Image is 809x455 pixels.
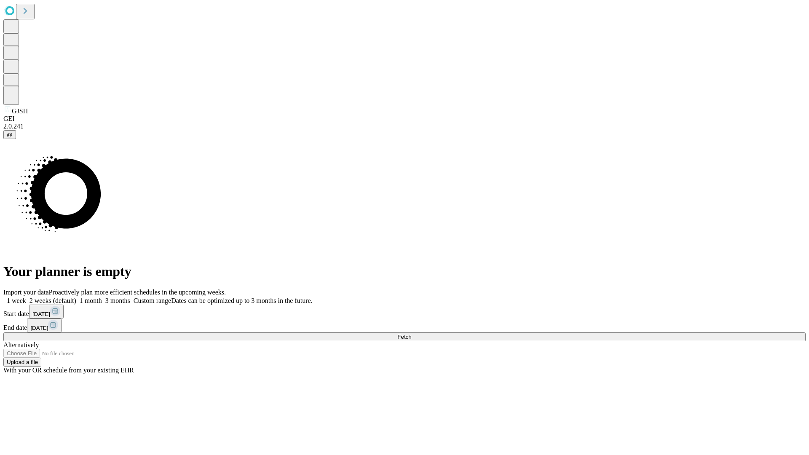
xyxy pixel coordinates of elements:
button: [DATE] [29,305,64,318]
span: [DATE] [30,325,48,331]
span: 3 months [105,297,130,304]
button: @ [3,130,16,139]
span: Proactively plan more efficient schedules in the upcoming weeks. [49,289,226,296]
span: 1 month [80,297,102,304]
div: GEI [3,115,806,123]
h1: Your planner is empty [3,264,806,279]
span: Import your data [3,289,49,296]
div: 2.0.241 [3,123,806,130]
span: Alternatively [3,341,39,348]
span: [DATE] [32,311,50,317]
button: Upload a file [3,358,41,367]
button: [DATE] [27,318,62,332]
span: Fetch [397,334,411,340]
span: 2 weeks (default) [29,297,76,304]
span: GJSH [12,107,28,115]
span: 1 week [7,297,26,304]
button: Fetch [3,332,806,341]
span: Dates can be optimized up to 3 months in the future. [171,297,312,304]
span: With your OR schedule from your existing EHR [3,367,134,374]
span: Custom range [134,297,171,304]
span: @ [7,131,13,138]
div: End date [3,318,806,332]
div: Start date [3,305,806,318]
